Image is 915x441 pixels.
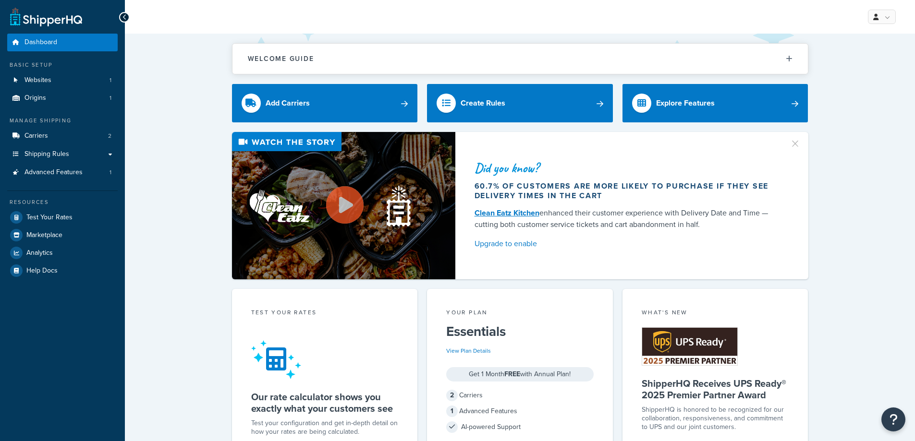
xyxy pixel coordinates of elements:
[26,214,73,222] span: Test Your Rates
[24,132,48,140] span: Carriers
[251,308,399,319] div: Test your rates
[26,249,53,257] span: Analytics
[110,76,111,84] span: 1
[7,244,118,262] a: Analytics
[108,132,111,140] span: 2
[475,207,778,230] div: enhanced their customer experience with Delivery Date and Time — cutting both customer service ti...
[446,405,594,418] div: Advanced Features
[7,34,118,51] a: Dashboard
[7,209,118,226] a: Test Your Rates
[446,389,594,402] div: Carriers
[24,168,83,177] span: Advanced Features
[7,61,118,69] div: Basic Setup
[24,150,69,158] span: Shipping Rules
[475,207,539,218] a: Clean Eatz Kitchen
[7,145,118,163] a: Shipping Rules
[24,38,57,47] span: Dashboard
[446,367,594,381] div: Get 1 Month with Annual Plan!
[251,419,399,436] div: Test your configuration and get in-depth detail on how your rates are being calculated.
[642,378,789,401] h5: ShipperHQ Receives UPS Ready® 2025 Premier Partner Award
[26,267,58,275] span: Help Docs
[7,226,118,244] a: Marketplace
[446,390,458,401] span: 2
[642,308,789,319] div: What's New
[232,132,455,279] img: Video thumbnail
[7,127,118,145] a: Carriers2
[24,94,46,102] span: Origins
[7,262,118,279] a: Help Docs
[446,405,458,417] span: 1
[7,72,118,89] li: Websites
[475,181,778,201] div: 60.7% of customers are more likely to purchase if they see delivery times in the cart
[427,84,613,122] a: Create Rules
[110,94,111,102] span: 1
[248,55,314,62] h2: Welcome Guide
[7,164,118,181] a: Advanced Features1
[656,96,715,110] div: Explore Features
[7,89,118,107] li: Origins
[251,391,399,414] h5: Our rate calculator shows you exactly what your customers see
[446,420,594,434] div: AI-powered Support
[7,72,118,89] a: Websites1
[446,308,594,319] div: Your Plan
[446,324,594,339] h5: Essentials
[7,164,118,181] li: Advanced Features
[475,161,778,175] div: Did you know?
[26,231,62,239] span: Marketplace
[622,84,808,122] a: Explore Features
[642,405,789,431] p: ShipperHQ is honored to be recognized for our collaboration, responsiveness, and commitment to UP...
[7,127,118,145] li: Carriers
[232,84,418,122] a: Add Carriers
[7,89,118,107] a: Origins1
[446,346,491,355] a: View Plan Details
[24,76,51,84] span: Websites
[475,237,778,250] a: Upgrade to enable
[7,117,118,125] div: Manage Shipping
[881,407,905,431] button: Open Resource Center
[504,369,520,379] strong: FREE
[266,96,310,110] div: Add Carriers
[461,96,505,110] div: Create Rules
[7,198,118,206] div: Resources
[232,44,808,74] button: Welcome Guide
[110,168,111,177] span: 1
